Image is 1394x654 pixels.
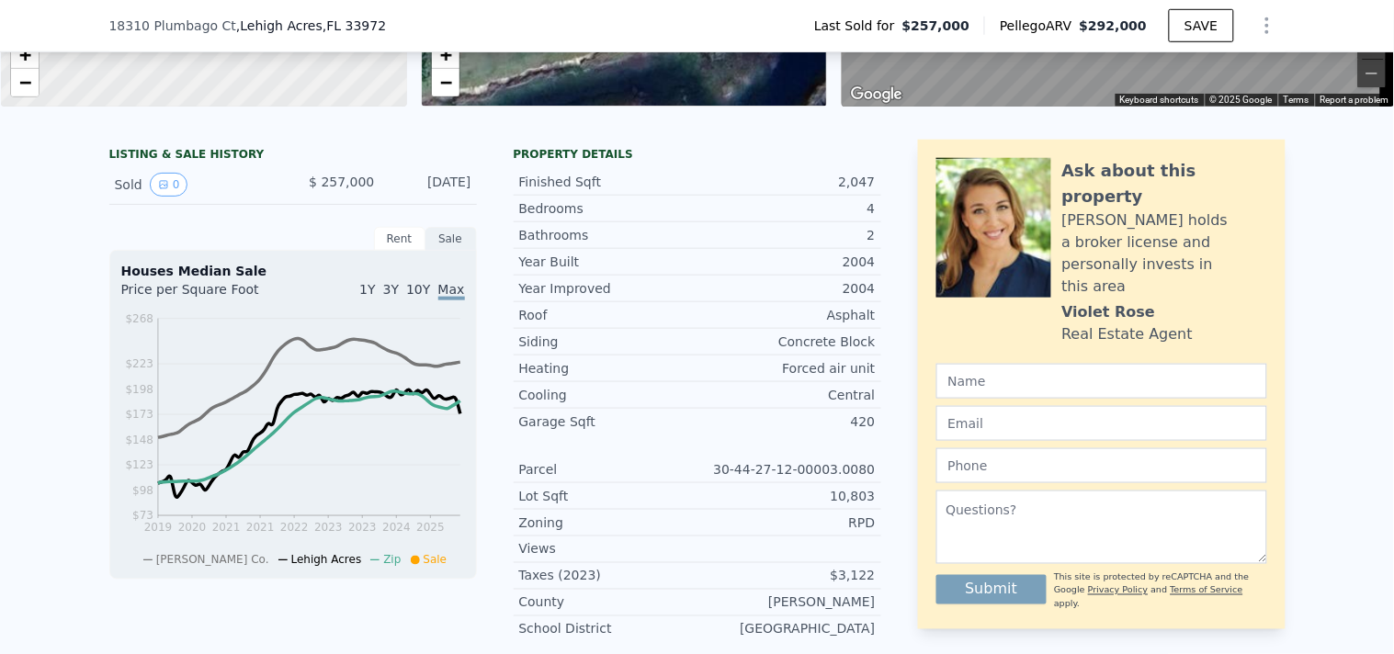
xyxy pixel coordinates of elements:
[125,312,153,325] tspan: $268
[697,253,876,271] div: 2004
[519,460,697,479] div: Parcel
[132,484,153,497] tspan: $98
[115,173,278,197] div: Sold
[1062,323,1194,345] div: Real Estate Agent
[359,282,375,297] span: 1Y
[1320,95,1389,105] a: Report a problem
[143,521,172,534] tspan: 2019
[211,521,240,534] tspan: 2021
[425,227,477,251] div: Sale
[309,175,374,189] span: $ 257,000
[1210,95,1273,105] span: © 2025 Google
[19,43,31,66] span: +
[519,173,697,191] div: Finished Sqft
[697,279,876,298] div: 2004
[697,487,876,505] div: 10,803
[697,359,876,378] div: Forced air unit
[1062,301,1156,323] div: Violet Rose
[1171,585,1243,595] a: Terms of Service
[697,620,876,638] div: [GEOGRAPHIC_DATA]
[1169,9,1233,42] button: SAVE
[814,17,902,35] span: Last Sold for
[348,521,377,534] tspan: 2023
[280,521,309,534] tspan: 2022
[519,620,697,638] div: School District
[902,17,970,35] span: $257,000
[125,409,153,422] tspan: $173
[1062,158,1267,209] div: Ask about this property
[519,487,697,505] div: Lot Sqft
[11,41,39,69] a: Zoom in
[1088,585,1148,595] a: Privacy Policy
[245,521,274,534] tspan: 2021
[125,383,153,396] tspan: $198
[236,17,386,35] span: , Lehigh Acres
[406,282,430,297] span: 10Y
[519,412,697,431] div: Garage Sqft
[519,279,697,298] div: Year Improved
[519,386,697,404] div: Cooling
[291,554,362,567] span: Lehigh Acres
[156,554,269,567] span: [PERSON_NAME] Co.
[519,359,697,378] div: Heating
[439,71,451,94] span: −
[323,18,386,33] span: , FL 33972
[424,554,448,567] span: Sale
[697,513,876,532] div: RPD
[697,199,876,218] div: 4
[109,147,477,165] div: LISTING & SALE HISTORY
[519,333,697,351] div: Siding
[390,173,471,197] div: [DATE]
[1249,7,1286,44] button: Show Options
[1120,94,1199,107] button: Keyboard shortcuts
[697,226,876,244] div: 2
[383,554,401,567] span: Zip
[936,575,1048,604] button: Submit
[109,17,236,35] span: 18310 Plumbago Ct
[519,567,697,585] div: Taxes (2023)
[697,412,876,431] div: 420
[374,227,425,251] div: Rent
[1062,209,1267,298] div: [PERSON_NAME] holds a broker license and personally invests in this area
[519,253,697,271] div: Year Built
[432,41,459,69] a: Zoom in
[382,521,411,534] tspan: 2024
[438,282,465,300] span: Max
[19,71,31,94] span: −
[432,69,459,96] a: Zoom out
[150,173,188,197] button: View historical data
[936,364,1267,399] input: Name
[936,406,1267,441] input: Email
[1284,95,1309,105] a: Terms (opens in new tab)
[1080,18,1148,33] span: $292,000
[132,510,153,523] tspan: $73
[439,43,451,66] span: +
[519,513,697,532] div: Zoning
[177,521,206,534] tspan: 2020
[936,448,1267,483] input: Phone
[314,521,343,534] tspan: 2023
[416,521,445,534] tspan: 2025
[121,280,293,310] div: Price per Square Foot
[697,593,876,612] div: [PERSON_NAME]
[519,593,697,612] div: County
[697,333,876,351] div: Concrete Block
[383,282,399,297] span: 3Y
[846,83,907,107] img: Google
[697,173,876,191] div: 2,047
[519,306,697,324] div: Roof
[1054,571,1266,611] div: This site is protected by reCAPTCHA and the Google and apply.
[125,434,153,446] tspan: $148
[519,199,697,218] div: Bedrooms
[519,226,697,244] div: Bathrooms
[121,262,465,280] div: Houses Median Sale
[697,386,876,404] div: Central
[125,459,153,472] tspan: $123
[1000,17,1080,35] span: Pellego ARV
[519,540,697,558] div: Views
[697,460,876,479] div: 30-44-27-12-00003.0080
[11,69,39,96] a: Zoom out
[514,147,881,162] div: Property details
[697,567,876,585] div: $3,122
[846,83,907,107] a: Open this area in Google Maps (opens a new window)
